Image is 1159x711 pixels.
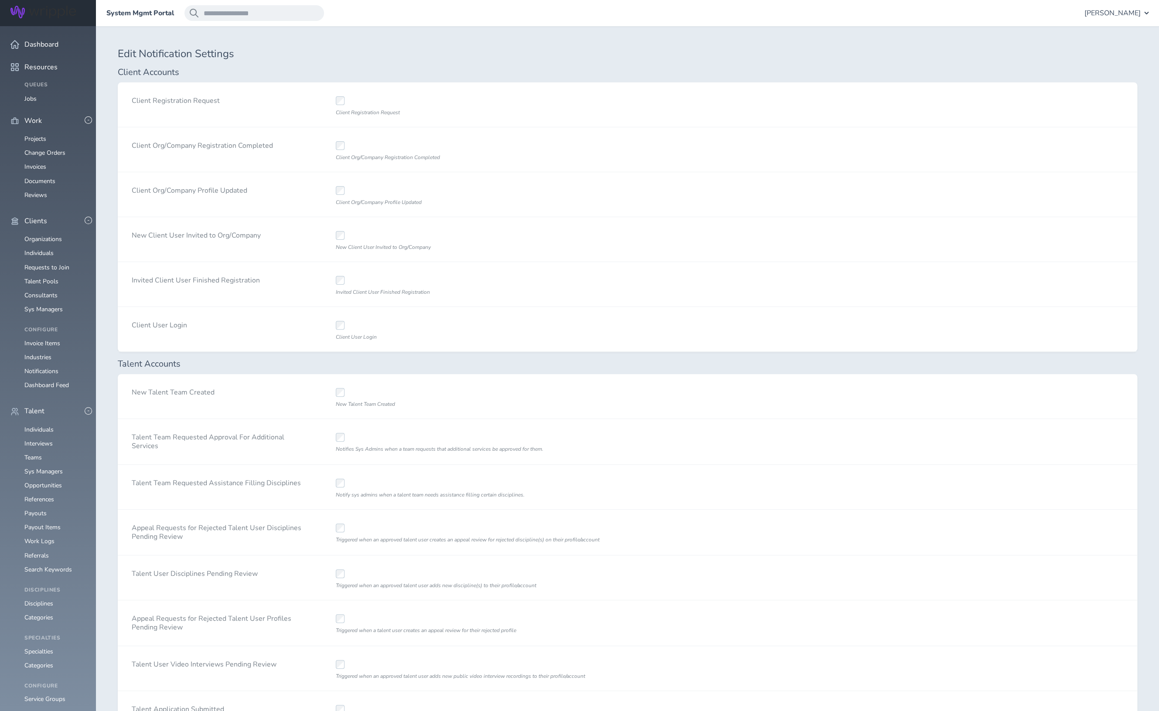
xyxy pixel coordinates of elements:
[24,587,85,593] h4: Disciplines
[24,565,72,574] a: Search Keywords
[106,9,174,17] a: System Mgmt Portal
[132,520,308,541] label: Appeal Requests for Rejected Talent User Disciplines Pending Review
[24,439,53,448] a: Interviews
[85,217,92,224] button: -
[85,116,92,124] button: -
[132,183,247,195] label: Client Org/Company Profile Updated
[24,425,54,434] a: Individuals
[24,381,69,389] a: Dashboard Feed
[132,93,220,105] label: Client Registration Request
[132,566,258,578] label: Talent User Disciplines Pending Review
[132,475,301,487] label: Talent Team Requested Assistance Filling Disciplines
[24,305,63,313] a: Sys Managers
[336,491,818,499] div: Notify sys admins when a talent team needs assistance filling certain disciplines.
[24,263,69,272] a: Requests to Join
[24,537,55,545] a: Work Logs
[24,509,47,517] a: Payouts
[10,6,76,18] img: Wripple
[24,249,54,257] a: Individuals
[24,163,46,171] a: Invoices
[336,536,818,544] div: Triggered when an approved talent user creates an appeal review for rejected discipline(s) on the...
[24,453,42,462] a: Teams
[24,599,53,608] a: Disciplines
[24,327,85,333] h4: Configure
[336,153,818,161] div: Client Org/Company Registration Completed
[24,367,58,375] a: Notifications
[132,657,276,669] label: Talent User Video Interviews Pending Review
[24,63,58,71] span: Resources
[336,243,818,251] div: New Client User Invited to Org/Company
[24,523,61,531] a: Payout Items
[24,495,54,503] a: References
[24,177,55,185] a: Documents
[24,481,62,490] a: Opportunities
[336,672,818,680] div: Triggered when an approved talent user adds new public video interview recordings to their profil...
[24,235,62,243] a: Organizations
[24,95,37,103] a: Jobs
[24,551,49,560] a: Referrals
[336,626,818,634] div: Triggered when a talent user creates an appeal review for their rejected profile
[24,41,58,48] span: Dashboard
[24,291,58,299] a: Consultants
[336,333,818,341] div: Client User Login
[24,117,42,125] span: Work
[24,135,46,143] a: Projects
[336,445,818,453] div: Notifies Sys Admins when a team requests that additional services be approved for them.
[24,613,53,622] a: Categories
[132,611,308,632] label: Appeal Requests for Rejected Talent User Profiles Pending Review
[118,359,1137,369] h2: Talent Accounts
[336,109,818,116] div: Client Registration Request
[24,82,85,88] h4: Queues
[336,198,818,206] div: Client Org/Company Profile Updated
[132,384,215,397] label: New Talent Team Created
[118,67,1137,77] h2: Client Accounts
[1084,9,1141,17] span: [PERSON_NAME]
[85,407,92,415] button: -
[24,695,65,703] a: Service Groups
[24,635,85,641] h4: Specialties
[24,647,53,656] a: Specialties
[132,429,308,450] label: Talent Team Requested Approval For Additional Services
[132,317,187,330] label: Client User Login
[24,277,58,286] a: Talent Pools
[132,138,273,150] label: Client Org/Company Registration Completed
[24,339,60,347] a: Invoice Items
[132,272,260,285] label: Invited Client User Finished Registration
[24,191,47,199] a: Reviews
[24,407,44,415] span: Talent
[24,683,85,689] h4: Configure
[24,353,51,361] a: Industries
[24,661,53,670] a: Categories
[1084,5,1149,21] button: [PERSON_NAME]
[24,467,63,476] a: Sys Managers
[118,48,1137,60] h1: Edit Notification Settings
[132,228,261,240] label: New Client User Invited to Org/Company
[336,288,818,296] div: Invited Client User Finished Registration
[24,217,47,225] span: Clients
[336,400,818,408] div: New Talent Team Created
[24,149,65,157] a: Change Orders
[336,582,818,589] div: Triggered when an approved talent user adds new discipline(s) to their profile/account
